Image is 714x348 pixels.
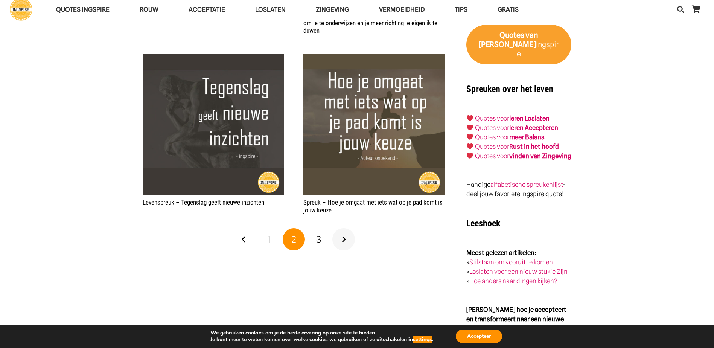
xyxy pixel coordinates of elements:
[456,330,502,343] button: Accepteer
[466,306,566,332] strong: [PERSON_NAME] hoe je accepteert en transformeert naar een nieuwe manier van Zijn:
[316,234,321,245] span: 3
[257,228,280,251] a: Pagina 1
[143,54,284,195] img: Ingspire Spreuk - Tegenslag geeft nieuwe inzichten
[255,6,286,13] span: Loslaten
[475,133,545,141] a: Quotes voormeer Balans
[413,336,432,343] button: settings
[303,198,443,214] a: Spreuk – Hoe je omgaat met iets wat op je pad komt is jouw keuze
[210,330,433,336] p: We gebruiken cookies om je de beste ervaring op onze site te bieden.
[509,143,559,150] strong: Rust in het hoofd
[143,198,264,206] a: Levenspreuk – Tegenslag geeft nieuwe inzichten
[479,31,538,49] strong: van [PERSON_NAME]
[475,114,509,122] a: Quotes voor
[303,55,445,62] a: Spreuk – Hoe je omgaat met iets wat op je pad komt is jouw keuze
[469,258,553,266] a: Stilstaan om vooruit te komen
[509,114,550,122] a: leren Loslaten
[475,143,559,150] a: Quotes voorRust in het hoofd
[499,31,524,40] strong: Quotes
[283,228,305,251] span: Pagina 2
[466,25,571,65] a: Quotes van [PERSON_NAME]Ingspire
[308,228,330,251] a: Pagina 3
[56,6,110,13] span: QUOTES INGSPIRE
[490,181,563,188] a: alfabetische spreukenlijst
[379,6,425,13] span: VERMOEIDHEID
[303,54,445,195] img: Spreuk: Hoe je omgaat met iets wat op je pad komt is jouw keuze
[466,248,571,286] p: » » »
[189,6,225,13] span: Acceptatie
[267,234,271,245] span: 1
[143,55,284,62] a: Levenspreuk – Tegenslag geeft nieuwe inzichten
[475,124,509,131] a: Quotes voor
[475,152,571,160] a: Quotes voorvinden van Zingeving
[467,143,473,150] img: ❤
[467,153,473,159] img: ❤
[455,6,467,13] span: TIPS
[467,124,473,131] img: ❤
[467,115,473,121] img: ❤
[469,277,557,285] a: Hoe anders naar dingen kijken?
[509,133,545,141] strong: meer Balans
[509,124,558,131] a: leren Accepteren
[316,6,349,13] span: Zingeving
[466,249,536,256] strong: Meest gelezen artikelen:
[690,324,708,342] a: Terug naar top
[210,336,433,343] p: Je kunt meer te weten komen over welke cookies we gebruiken of ze uitschakelen in .
[469,268,568,275] a: Loslaten voor een nieuw stukje Zijn
[467,134,473,140] img: ❤
[466,84,553,94] strong: Spreuken over het leven
[466,180,571,199] p: Handige - deel jouw favoriete Ingspire quote!
[498,6,519,13] span: GRATIS
[140,6,158,13] span: ROUW
[509,152,571,160] strong: vinden van Zingeving
[291,234,296,245] span: 2
[466,218,500,229] strong: Leeshoek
